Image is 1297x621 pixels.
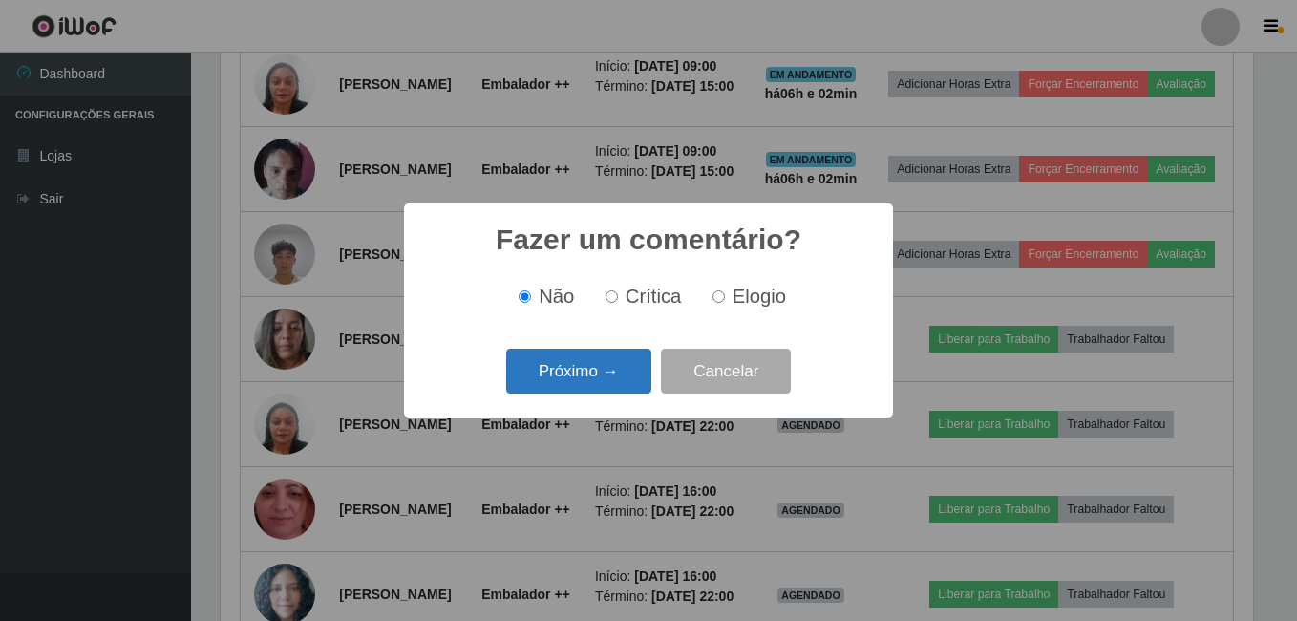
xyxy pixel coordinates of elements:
h2: Fazer um comentário? [496,223,801,257]
span: Não [539,286,574,307]
input: Elogio [712,290,725,303]
span: Crítica [626,286,682,307]
input: Crítica [606,290,618,303]
input: Não [519,290,531,303]
button: Cancelar [661,349,791,394]
span: Elogio [733,286,786,307]
button: Próximo → [506,349,651,394]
